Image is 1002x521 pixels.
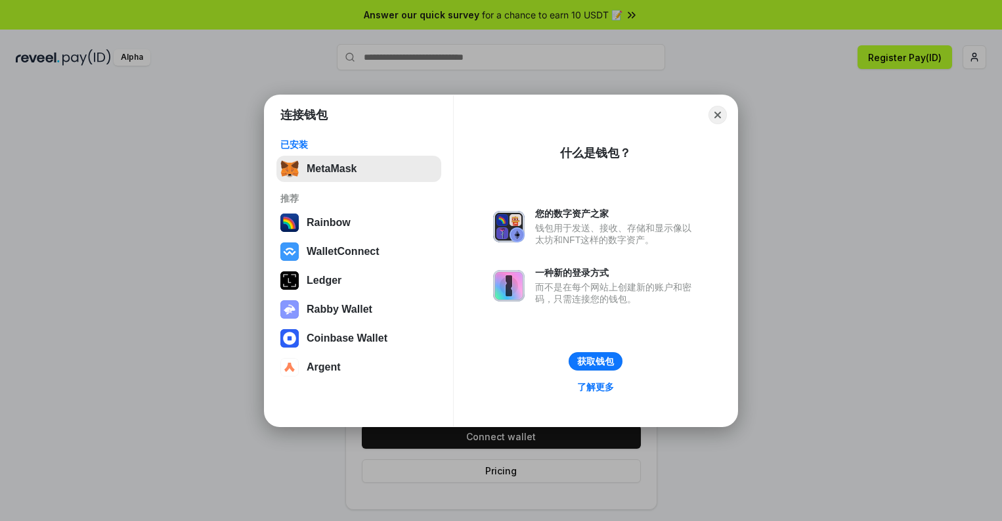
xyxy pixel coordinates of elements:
div: 您的数字资产之家 [535,208,698,219]
button: MetaMask [276,156,441,182]
div: 了解更多 [577,381,614,393]
div: Rainbow [307,217,351,229]
img: svg+xml,%3Csvg%20width%3D%2228%22%20height%3D%2228%22%20viewBox%3D%220%200%2028%2028%22%20fill%3D... [280,358,299,376]
div: MetaMask [307,163,357,175]
button: 获取钱包 [569,352,622,371]
button: Rainbow [276,210,441,236]
img: svg+xml,%3Csvg%20xmlns%3D%22http%3A%2F%2Fwww.w3.org%2F2000%2Fsvg%22%20fill%3D%22none%22%20viewBox... [493,270,525,302]
button: Coinbase Wallet [276,325,441,351]
div: 获取钱包 [577,355,614,367]
div: 已安装 [280,139,437,150]
h1: 连接钱包 [280,107,328,123]
button: Argent [276,354,441,380]
button: Rabby Wallet [276,296,441,323]
div: 推荐 [280,193,437,204]
img: svg+xml,%3Csvg%20width%3D%2228%22%20height%3D%2228%22%20viewBox%3D%220%200%2028%2028%22%20fill%3D... [280,242,299,261]
div: 什么是钱包？ [560,145,631,161]
div: 一种新的登录方式 [535,267,698,279]
img: svg+xml,%3Csvg%20width%3D%2228%22%20height%3D%2228%22%20viewBox%3D%220%200%2028%2028%22%20fill%3D... [280,329,299,348]
div: 而不是在每个网站上创建新的账户和密码，只需连接您的钱包。 [535,281,698,305]
div: Coinbase Wallet [307,332,387,344]
img: svg+xml,%3Csvg%20xmlns%3D%22http%3A%2F%2Fwww.w3.org%2F2000%2Fsvg%22%20fill%3D%22none%22%20viewBox... [493,211,525,242]
img: svg+xml,%3Csvg%20xmlns%3D%22http%3A%2F%2Fwww.w3.org%2F2000%2Fsvg%22%20fill%3D%22none%22%20viewBox... [280,300,299,319]
div: 钱包用于发送、接收、存储和显示像以太坊和NFT这样的数字资产。 [535,222,698,246]
a: 了解更多 [569,378,622,396]
img: svg+xml,%3Csvg%20fill%3D%22none%22%20height%3D%2233%22%20viewBox%3D%220%200%2035%2033%22%20width%... [280,160,299,178]
img: svg+xml,%3Csvg%20xmlns%3D%22http%3A%2F%2Fwww.w3.org%2F2000%2Fsvg%22%20width%3D%2228%22%20height%3... [280,271,299,290]
button: Close [708,106,727,124]
div: Ledger [307,275,341,286]
button: WalletConnect [276,238,441,265]
div: Argent [307,361,341,373]
button: Ledger [276,267,441,294]
div: WalletConnect [307,246,380,258]
div: Rabby Wallet [307,304,372,315]
img: svg+xml,%3Csvg%20width%3D%22120%22%20height%3D%22120%22%20viewBox%3D%220%200%20120%20120%22%20fil... [280,214,299,232]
